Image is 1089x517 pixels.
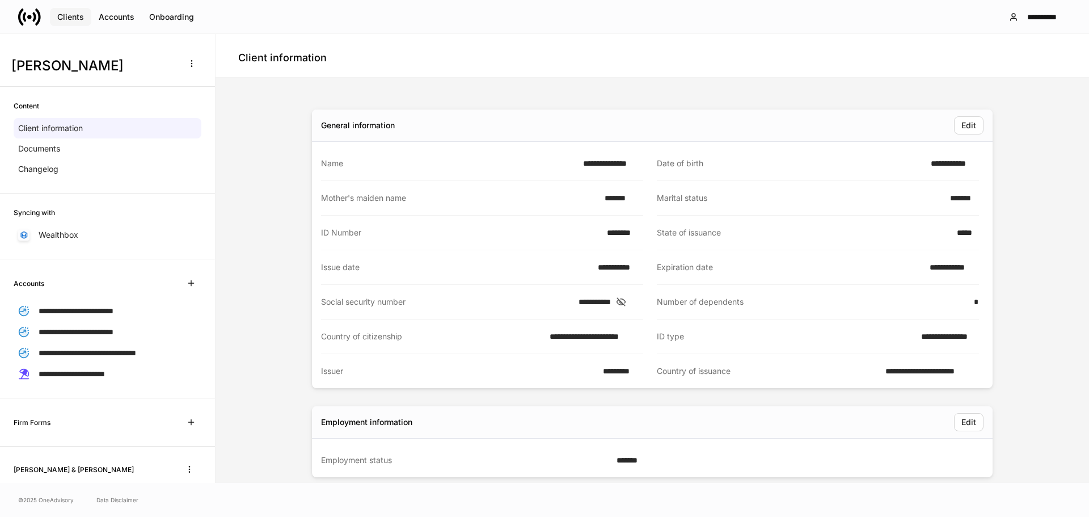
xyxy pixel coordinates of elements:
p: Changelog [18,163,58,175]
p: Documents [18,143,60,154]
button: Edit [954,413,984,431]
div: ID type [657,331,914,342]
div: ID Number [321,227,600,238]
button: Clients [50,8,91,26]
h6: Syncing with [14,207,55,218]
div: Date of birth [657,158,924,169]
p: Client information [18,123,83,134]
div: State of issuance [657,227,950,238]
button: Edit [954,116,984,134]
span: © 2025 OneAdvisory [18,495,74,505]
div: Employment information [321,417,412,428]
div: Issuer [321,365,596,377]
div: Mother's maiden name [321,192,598,204]
div: Country of citizenship [321,331,543,342]
a: Wealthbox [14,225,201,245]
h3: [PERSON_NAME] [11,57,175,75]
h6: Content [14,100,39,111]
button: Onboarding [142,8,201,26]
button: Accounts [91,8,142,26]
p: Wealthbox [39,229,78,241]
h6: Accounts [14,278,44,289]
div: Employment status [321,455,610,466]
div: Onboarding [149,13,194,21]
a: Client information [14,118,201,138]
div: Marital status [657,192,943,204]
div: Expiration date [657,262,923,273]
div: Name [321,158,576,169]
h6: [PERSON_NAME] & [PERSON_NAME] [14,464,134,475]
div: Social security number [321,296,572,308]
a: Data Disclaimer [96,495,138,505]
div: Number of dependents [657,296,967,308]
div: Clients [57,13,84,21]
a: Documents [14,138,201,159]
h4: Client information [238,51,327,65]
a: Changelog [14,159,201,179]
h6: Firm Forms [14,417,50,428]
div: Edit [961,121,976,129]
div: General information [321,120,395,131]
div: Country of issuance [657,365,879,377]
div: Issue date [321,262,591,273]
div: Edit [961,418,976,426]
div: Accounts [99,13,134,21]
